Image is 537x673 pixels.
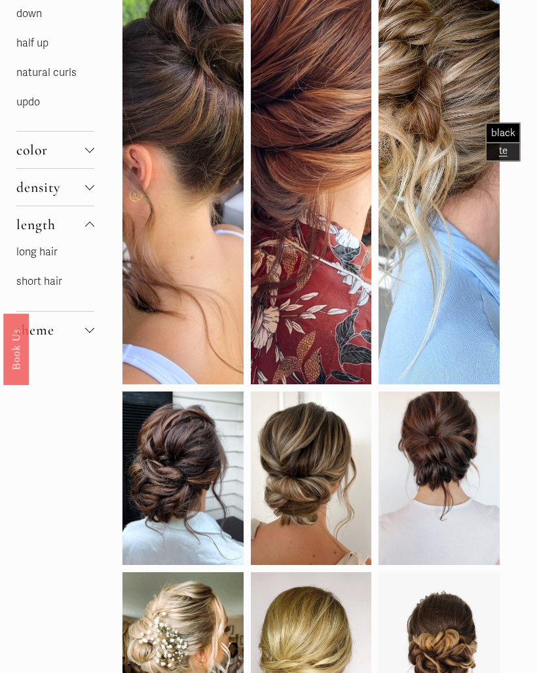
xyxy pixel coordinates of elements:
[16,169,94,206] button: density
[16,321,85,338] span: theme
[16,179,85,196] span: density
[16,96,40,109] a: updo
[16,216,85,233] span: length
[3,314,29,385] a: Book Us
[489,127,518,156] a: brunette
[16,206,94,243] button: length
[16,7,42,20] a: down
[16,312,94,348] button: theme
[16,37,48,50] a: half up
[16,66,77,79] a: natural curls
[491,127,515,139] span: black
[16,141,85,158] span: color
[16,243,94,311] div: length
[16,246,58,259] a: long hair
[16,275,62,288] a: short hair
[16,132,94,168] button: color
